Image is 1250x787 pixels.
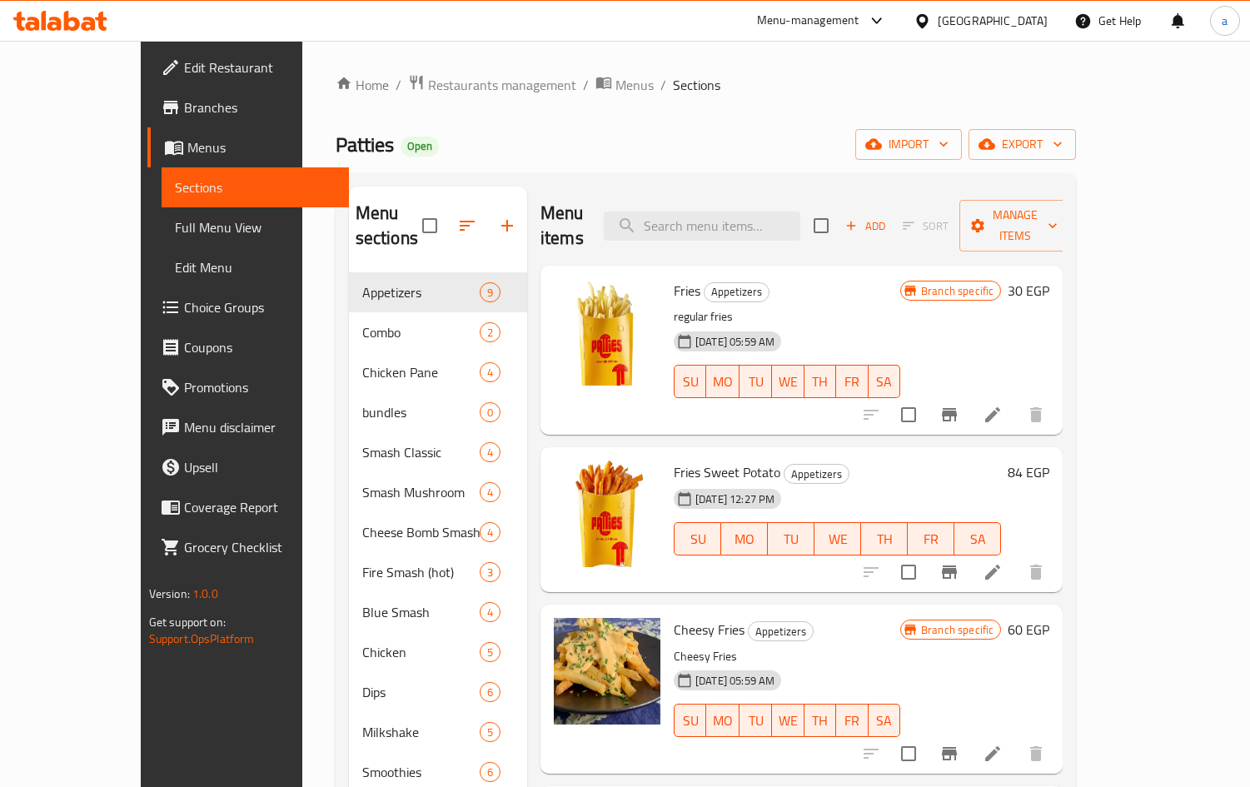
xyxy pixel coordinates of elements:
button: TH [804,704,836,737]
div: Smash Classic4 [349,432,527,472]
span: a [1222,12,1228,30]
a: Sections [162,167,350,207]
div: Blue Smash4 [349,592,527,632]
div: items [480,562,500,582]
div: items [480,602,500,622]
h6: 60 EGP [1008,618,1049,641]
span: MO [728,527,761,551]
div: Appetizers [748,621,814,641]
span: Add [843,217,888,236]
div: [GEOGRAPHIC_DATA] [938,12,1048,30]
button: FR [836,704,868,737]
span: Coupons [184,337,336,357]
div: Smash Mushroom4 [349,472,527,512]
span: Combo [362,322,480,342]
span: [DATE] 12:27 PM [689,491,781,507]
div: Smoothies [362,762,480,782]
div: Milkshake5 [349,712,527,752]
span: 6 [481,685,500,700]
span: Appetizers [749,622,813,641]
h6: 84 EGP [1008,461,1049,484]
span: Menus [615,75,654,95]
span: Add item [839,213,892,239]
h2: Menu items [540,201,584,251]
span: Appetizers [784,465,849,484]
div: Chicken Pane4 [349,352,527,392]
img: Fries [554,279,660,386]
div: items [480,282,500,302]
span: Open [401,139,439,153]
span: Branch specific [914,283,1000,299]
span: Sort sections [447,206,487,246]
a: Branches [147,87,350,127]
span: MO [713,709,733,733]
span: Upsell [184,457,336,477]
button: SU [674,704,706,737]
button: SU [674,522,721,555]
li: / [660,75,666,95]
div: items [480,362,500,382]
span: Milkshake [362,722,480,742]
div: Cheese Bomb Smash [362,522,480,542]
span: Patties [336,126,394,163]
button: WE [814,522,861,555]
span: Promotions [184,377,336,397]
span: FR [843,709,861,733]
span: Smash Mushroom [362,482,480,502]
span: Menu disclaimer [184,417,336,437]
span: Select to update [891,555,926,590]
span: 4 [481,525,500,540]
span: Sections [175,177,336,197]
a: Full Menu View [162,207,350,247]
button: SU [674,365,706,398]
span: Branch specific [914,622,1000,638]
a: Grocery Checklist [147,527,350,567]
p: Cheesy Fries [674,646,900,667]
img: Fries Sweet Potato [554,461,660,567]
button: delete [1016,395,1056,435]
span: Select section first [892,213,959,239]
span: [DATE] 05:59 AM [689,673,781,689]
div: Dips [362,682,480,702]
button: WE [772,704,804,737]
div: Blue Smash [362,602,480,622]
a: Edit menu item [983,405,1003,425]
div: bundles0 [349,392,527,432]
span: Coverage Report [184,497,336,517]
span: 6 [481,765,500,780]
div: items [480,722,500,742]
a: Coupons [147,327,350,367]
button: TH [804,365,836,398]
a: Coverage Report [147,487,350,527]
button: import [855,129,962,160]
button: Branch-specific-item [929,395,969,435]
span: TU [746,709,764,733]
a: Home [336,75,389,95]
button: Branch-specific-item [929,552,969,592]
button: TH [861,522,908,555]
span: Select all sections [412,208,447,243]
span: 4 [481,445,500,461]
a: Edit Menu [162,247,350,287]
a: Edit menu item [983,562,1003,582]
div: Smash Classic [362,442,480,462]
div: Fire Smash (hot)3 [349,552,527,592]
a: Edit menu item [983,744,1003,764]
div: items [480,762,500,782]
div: items [480,482,500,502]
span: TH [811,709,829,733]
div: Appetizers [784,464,849,484]
span: Branches [184,97,336,117]
span: 5 [481,725,500,740]
div: items [480,522,500,542]
span: FR [914,527,948,551]
span: Sections [673,75,720,95]
span: Get support on: [149,611,226,633]
div: Chicken [362,642,480,662]
span: 4 [481,605,500,620]
span: FR [843,370,861,394]
span: 5 [481,645,500,660]
button: delete [1016,734,1056,774]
